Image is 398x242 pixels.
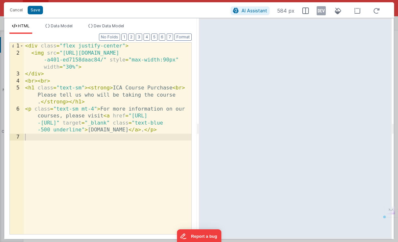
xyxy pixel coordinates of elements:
[167,34,173,41] button: 7
[151,34,158,41] button: 5
[144,34,150,41] button: 4
[277,7,295,15] span: 584 px
[136,34,142,41] button: 3
[121,34,127,41] button: 1
[99,34,120,41] button: No Folds
[10,43,24,50] div: 1
[241,8,267,13] span: AI Assistant
[159,34,165,41] button: 6
[7,6,26,15] button: Cancel
[10,50,24,71] div: 2
[10,78,24,85] div: 4
[128,34,134,41] button: 2
[94,23,124,28] span: Dev Data Model
[18,23,30,28] span: HTML
[10,71,24,78] div: 3
[28,6,43,14] button: Save
[51,23,73,28] span: Data Model
[10,85,24,106] div: 5
[10,106,24,134] div: 6
[174,34,192,41] button: Format
[10,134,24,141] div: 7
[231,7,269,15] button: AI Assistant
